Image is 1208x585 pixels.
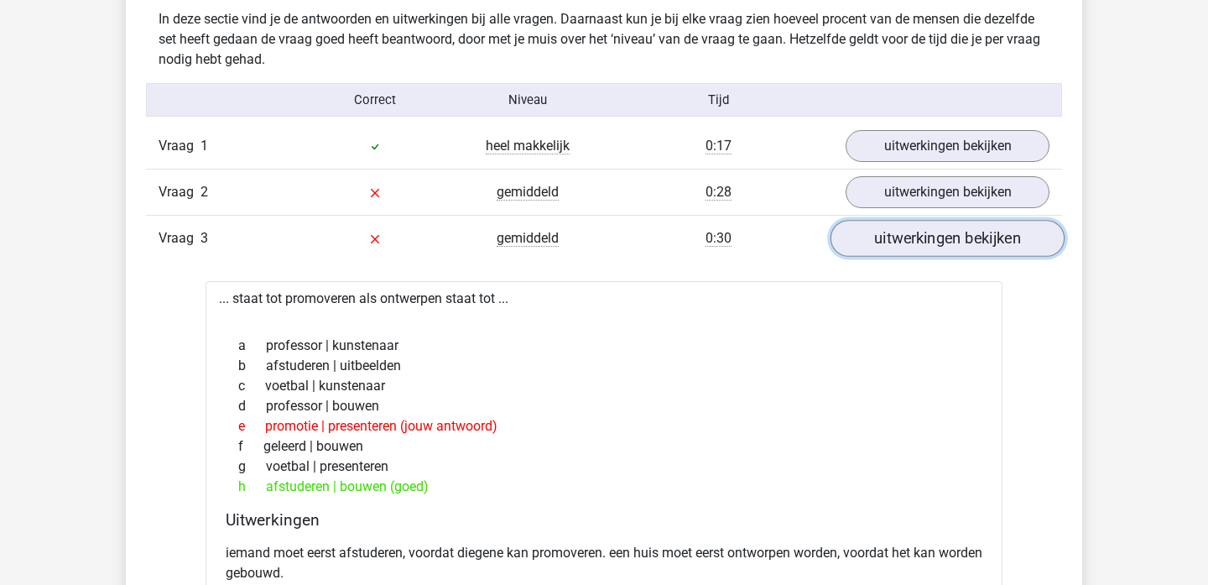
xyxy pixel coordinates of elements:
span: 3 [200,230,208,246]
h4: Uitwerkingen [226,510,982,530]
span: g [238,457,266,477]
div: afstuderen | bouwen (goed) [226,477,982,497]
span: c [238,376,265,396]
span: Vraag [159,228,200,248]
div: promotie | presenteren (jouw antwoord) [226,416,982,436]
div: Niveau [451,91,604,109]
div: professor | bouwen [226,396,982,416]
div: voetbal | kunstenaar [226,376,982,396]
span: a [238,336,266,356]
div: voetbal | presenteren [226,457,982,477]
span: gemiddeld [497,230,559,247]
div: Correct [299,91,452,109]
span: 2 [200,184,208,200]
span: d [238,396,266,416]
a: uitwerkingen bekijken [830,220,1065,257]
span: h [238,477,266,497]
span: Vraag [159,136,200,156]
span: Vraag [159,182,200,202]
span: heel makkelijk [486,138,570,154]
div: In deze sectie vind je de antwoorden en uitwerkingen bij alle vragen. Daarnaast kun je bij elke v... [146,9,1062,70]
div: professor | kunstenaar [226,336,982,356]
span: 0:30 [706,230,732,247]
a: uitwerkingen bekijken [846,176,1049,208]
span: b [238,356,266,376]
span: 1 [200,138,208,154]
span: 0:17 [706,138,732,154]
span: f [238,436,263,457]
p: iemand moet eerst afstuderen, voordat diegene kan promoveren. een huis moet eerst ontworpen worde... [226,543,982,583]
span: e [238,416,265,436]
span: 0:28 [706,184,732,201]
a: uitwerkingen bekijken [846,130,1049,162]
span: gemiddeld [497,184,559,201]
div: geleerd | bouwen [226,436,982,457]
div: Tijd [604,91,833,109]
div: afstuderen | uitbeelden [226,356,982,376]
